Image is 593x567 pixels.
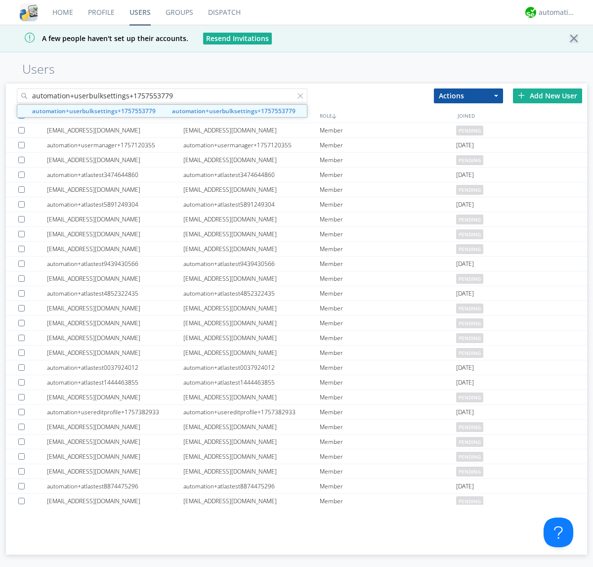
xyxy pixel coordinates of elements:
a: [EMAIL_ADDRESS][DOMAIN_NAME][EMAIL_ADDRESS][DOMAIN_NAME]Memberpending [6,316,587,331]
div: Member [320,346,456,360]
div: [EMAIL_ADDRESS][DOMAIN_NAME] [183,420,320,434]
div: Member [320,301,456,315]
div: automation+usermanager+1757120355 [47,138,183,152]
div: [EMAIL_ADDRESS][DOMAIN_NAME] [183,271,320,286]
div: automation+atlastest4852322435 [183,286,320,301]
span: pending [456,244,483,254]
span: pending [456,452,483,462]
div: automation+usermanager+1757120355 [183,138,320,152]
div: Member [320,168,456,182]
span: pending [456,185,483,195]
div: [EMAIL_ADDRESS][DOMAIN_NAME] [183,346,320,360]
div: [EMAIL_ADDRESS][DOMAIN_NAME] [183,242,320,256]
a: [EMAIL_ADDRESS][DOMAIN_NAME][EMAIL_ADDRESS][DOMAIN_NAME]Memberpending [6,331,587,346]
div: [EMAIL_ADDRESS][DOMAIN_NAME] [47,301,183,315]
div: automation+atlastest3474644860 [183,168,320,182]
span: pending [456,229,483,239]
div: ROLE [317,108,455,123]
div: Member [320,286,456,301]
strong: automation+userbulksettings+1757553779 [172,107,296,115]
div: Member [320,420,456,434]
a: automation+atlastest0037924012automation+atlastest0037924012Member[DATE] [6,360,587,375]
div: [EMAIL_ADDRESS][DOMAIN_NAME] [47,420,183,434]
a: [EMAIL_ADDRESS][DOMAIN_NAME][EMAIL_ADDRESS][DOMAIN_NAME]Memberpending [6,390,587,405]
div: [EMAIL_ADDRESS][DOMAIN_NAME] [183,331,320,345]
span: pending [456,155,483,165]
strong: automation+userbulksettings+1757553779 [32,107,156,115]
input: Search users [17,88,307,103]
div: [EMAIL_ADDRESS][DOMAIN_NAME] [183,153,320,167]
div: automation+atlastest3474644860 [47,168,183,182]
span: [DATE] [456,197,474,212]
div: [EMAIL_ADDRESS][DOMAIN_NAME] [183,316,320,330]
div: Member [320,242,456,256]
div: [EMAIL_ADDRESS][DOMAIN_NAME] [47,316,183,330]
div: Member [320,212,456,226]
div: [EMAIL_ADDRESS][DOMAIN_NAME] [47,331,183,345]
div: Member [320,464,456,479]
div: Member [320,123,456,137]
div: automation+atlastest1444463855 [183,375,320,390]
img: d2d01cd9b4174d08988066c6d424eccd [525,7,536,18]
div: Member [320,316,456,330]
a: automation+usermanager+1757120355automation+usermanager+1757120355Member[DATE] [6,138,587,153]
div: Member [320,197,456,212]
span: [DATE] [456,405,474,420]
span: pending [456,348,483,358]
a: [EMAIL_ADDRESS][DOMAIN_NAME][EMAIL_ADDRESS][DOMAIN_NAME]Memberpending [6,153,587,168]
div: [EMAIL_ADDRESS][DOMAIN_NAME] [183,494,320,508]
div: [EMAIL_ADDRESS][DOMAIN_NAME] [183,390,320,404]
div: automation+usereditprofile+1757382933 [183,405,320,419]
div: automation+atlastest5891249304 [47,197,183,212]
div: [EMAIL_ADDRESS][DOMAIN_NAME] [47,346,183,360]
div: Member [320,375,456,390]
a: [EMAIL_ADDRESS][DOMAIN_NAME][EMAIL_ADDRESS][DOMAIN_NAME]Memberpending [6,449,587,464]
a: [EMAIL_ADDRESS][DOMAIN_NAME][EMAIL_ADDRESS][DOMAIN_NAME]Memberpending [6,420,587,435]
a: [EMAIL_ADDRESS][DOMAIN_NAME][EMAIL_ADDRESS][DOMAIN_NAME]Memberpending [6,227,587,242]
a: [EMAIL_ADDRESS][DOMAIN_NAME][EMAIL_ADDRESS][DOMAIN_NAME]Memberpending [6,271,587,286]
span: pending [456,126,483,135]
div: automation+atlastest0037924012 [47,360,183,375]
a: [EMAIL_ADDRESS][DOMAIN_NAME][EMAIL_ADDRESS][DOMAIN_NAME]Memberpending [6,123,587,138]
span: [DATE] [456,286,474,301]
div: [EMAIL_ADDRESS][DOMAIN_NAME] [47,435,183,449]
a: automation+atlastest9439430566automation+atlastest9439430566Member[DATE] [6,257,587,271]
div: Member [320,138,456,152]
span: [DATE] [456,168,474,182]
div: [EMAIL_ADDRESS][DOMAIN_NAME] [183,449,320,464]
a: [EMAIL_ADDRESS][DOMAIN_NAME][EMAIL_ADDRESS][DOMAIN_NAME]Memberpending [6,182,587,197]
span: [DATE] [456,138,474,153]
div: Member [320,182,456,197]
span: [DATE] [456,479,474,494]
span: [DATE] [456,360,474,375]
a: automation+usereditprofile+1757382933automation+usereditprofile+1757382933Member[DATE] [6,405,587,420]
div: Member [320,435,456,449]
div: [EMAIL_ADDRESS][DOMAIN_NAME] [183,182,320,197]
div: [EMAIL_ADDRESS][DOMAIN_NAME] [183,212,320,226]
div: Member [320,494,456,508]
div: automation+atlastest4852322435 [47,286,183,301]
div: [EMAIL_ADDRESS][DOMAIN_NAME] [47,182,183,197]
div: Member [320,227,456,241]
div: [EMAIL_ADDRESS][DOMAIN_NAME] [183,227,320,241]
div: Member [320,153,456,167]
div: [EMAIL_ADDRESS][DOMAIN_NAME] [183,435,320,449]
div: automation+atlas [539,7,576,17]
a: automation+atlastest1444463855automation+atlastest1444463855Member[DATE] [6,375,587,390]
span: pending [456,437,483,447]
span: pending [456,467,483,477]
span: pending [456,304,483,313]
div: Member [320,390,456,404]
div: Member [320,449,456,464]
img: cddb5a64eb264b2086981ab96f4c1ba7 [20,3,38,21]
div: [EMAIL_ADDRESS][DOMAIN_NAME] [183,464,320,479]
div: [EMAIL_ADDRESS][DOMAIN_NAME] [47,212,183,226]
div: Member [320,479,456,493]
span: [DATE] [456,257,474,271]
div: [EMAIL_ADDRESS][DOMAIN_NAME] [47,227,183,241]
a: [EMAIL_ADDRESS][DOMAIN_NAME][EMAIL_ADDRESS][DOMAIN_NAME]Memberpending [6,301,587,316]
button: Resend Invitations [203,33,272,44]
div: [EMAIL_ADDRESS][DOMAIN_NAME] [47,494,183,508]
a: automation+atlastest5891249304automation+atlastest5891249304Member[DATE] [6,197,587,212]
div: JOINED [455,108,593,123]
